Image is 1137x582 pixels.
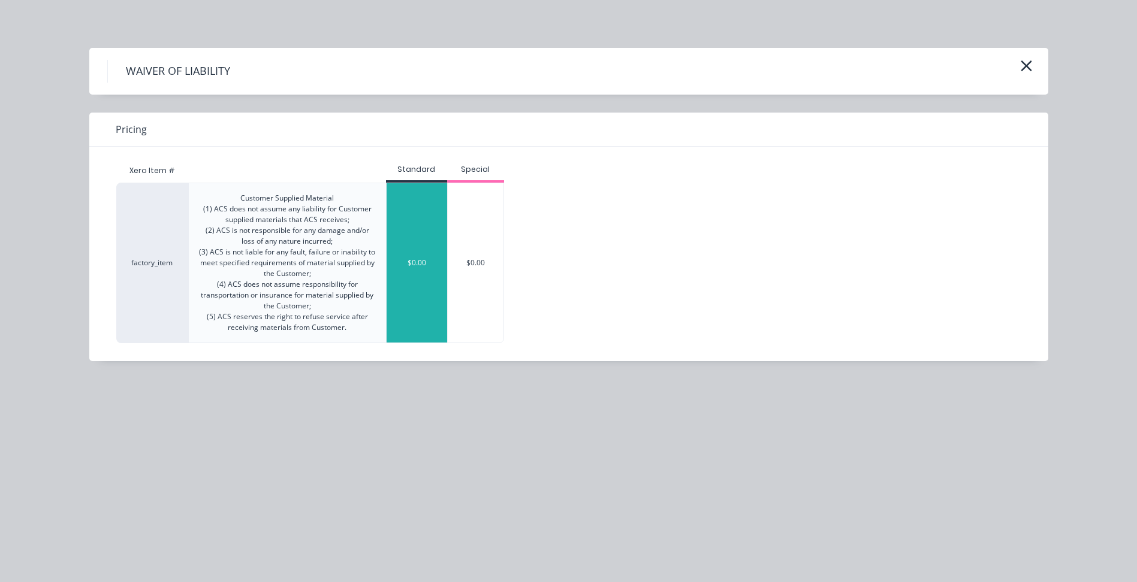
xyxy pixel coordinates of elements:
div: Customer Supplied Material (1) ACS does not assume any liability for Customer supplied materials ... [198,193,376,333]
div: Standard [386,164,447,175]
div: Special [447,164,505,175]
div: factory_item [116,183,188,343]
h4: WAIVER OF LIABILITY [107,60,248,83]
div: $0.00 [387,183,447,342]
div: Xero Item # [116,159,188,183]
div: $0.00 [448,183,504,342]
span: Pricing [116,122,147,137]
